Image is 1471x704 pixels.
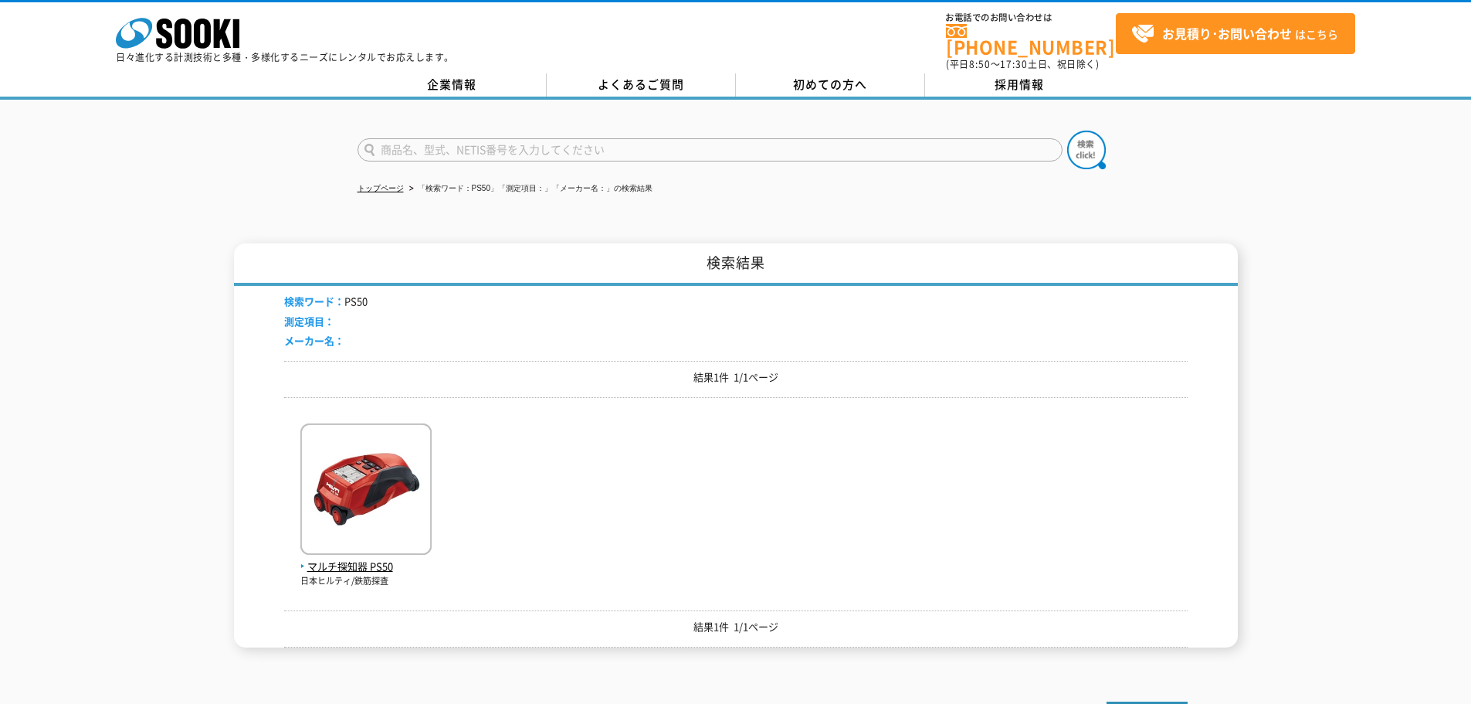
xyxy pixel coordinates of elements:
span: 17:30 [1000,57,1028,71]
a: トップページ [358,184,404,192]
p: 結果1件 1/1ページ [284,369,1188,386]
span: マルチ探知器 PS50 [300,559,432,575]
span: (平日 ～ 土日、祝日除く) [946,57,1099,71]
a: 企業情報 [358,73,547,97]
span: お電話でのお問い合わせは [946,13,1116,22]
span: 測定項目： [284,314,334,328]
a: 採用情報 [925,73,1114,97]
a: マルチ探知器 PS50 [300,542,432,575]
a: よくあるご質問 [547,73,736,97]
img: btn_search.png [1067,131,1106,169]
p: 日本ヒルティ/鉄筋探査 [300,575,432,588]
p: 結果1件 1/1ページ [284,619,1188,635]
span: はこちら [1131,22,1338,46]
span: 8:50 [969,57,991,71]
img: PS50 [300,423,432,559]
strong: お見積り･お問い合わせ [1162,24,1292,43]
span: メーカー名： [284,333,344,348]
li: 「検索ワード：PS50」「測定項目：」「メーカー名：」の検索結果 [406,181,652,197]
input: 商品名、型式、NETIS番号を入力してください [358,138,1063,162]
span: 検索ワード： [284,294,344,308]
span: 初めての方へ [793,76,867,93]
h1: 検索結果 [234,243,1238,286]
a: 初めての方へ [736,73,925,97]
a: お見積り･お問い合わせはこちら [1116,13,1355,54]
a: [PHONE_NUMBER] [946,24,1116,56]
p: 日々進化する計測技術と多種・多様化するニーズにレンタルでお応えします。 [116,53,454,62]
li: PS50 [284,294,368,310]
